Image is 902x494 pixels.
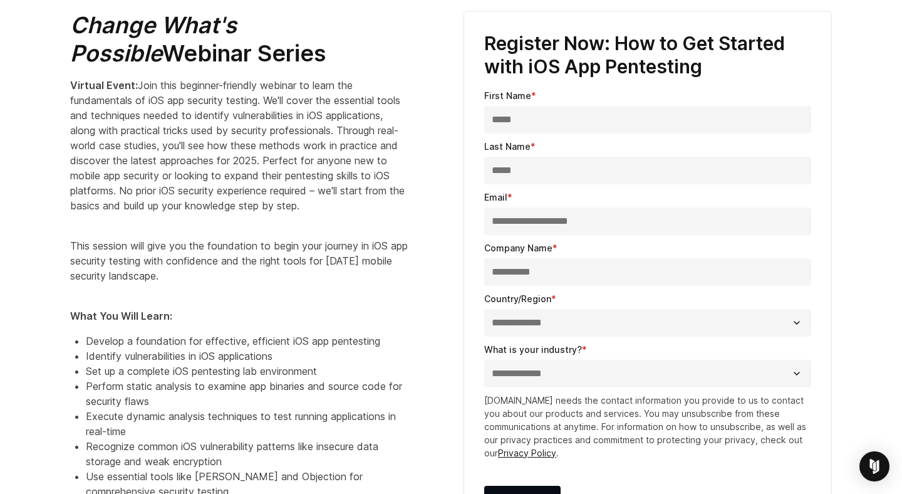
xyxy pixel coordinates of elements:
[70,239,408,282] span: This session will give you the foundation to begin your journey in iOS app security testing with ...
[484,192,507,202] span: Email
[484,90,531,101] span: First Name
[70,79,405,212] span: Join this beginner-friendly webinar to learn the fundamentals of iOS app security testing. We'll ...
[70,79,138,92] strong: Virtual Event:
[859,451,889,481] div: Open Intercom Messenger
[86,439,408,469] li: Recognize common iOS vulnerability patterns like insecure data storage and weak encryption
[70,11,237,67] em: Change What's Possible
[484,243,552,253] span: Company Name
[70,11,408,68] h2: Webinar Series
[70,310,172,322] strong: What You Will Learn:
[484,293,551,304] span: Country/Region
[86,349,408,364] li: Identify vulnerabilities in iOS applications
[484,141,531,152] span: Last Name
[484,344,582,355] span: What is your industry?
[86,364,408,379] li: Set up a complete iOS pentesting lab environment
[498,448,556,458] a: Privacy Policy
[86,409,408,439] li: Execute dynamic analysis techniques to test running applications in real-time
[86,379,408,409] li: Perform static analysis to examine app binaries and source code for security flaws
[484,394,811,460] p: [DOMAIN_NAME] needs the contact information you provide to us to contact you about our products a...
[484,32,811,79] h3: Register Now: How to Get Started with iOS App Pentesting
[86,334,408,349] li: Develop a foundation for effective, efficient iOS app pentesting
